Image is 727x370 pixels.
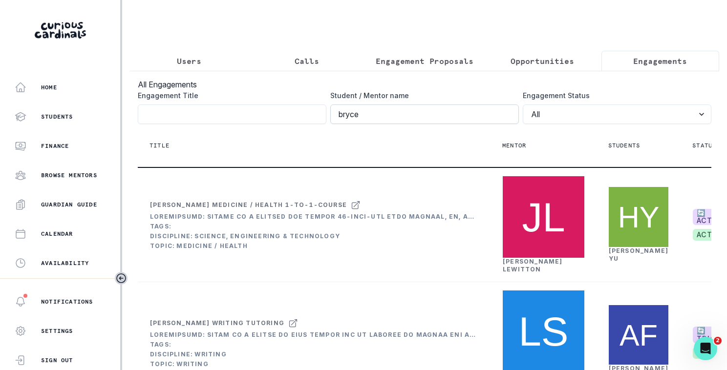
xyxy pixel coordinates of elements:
h3: All Engagements [138,79,711,90]
a: [PERSON_NAME] Lewitton [503,258,563,273]
p: Status [692,142,716,149]
div: Discipline: Science, Engineering & Technology [150,232,478,240]
p: Notifications [41,298,93,306]
div: Discipline: Writing [150,350,478,358]
a: [PERSON_NAME] Yu [609,247,669,262]
div: Loremipsumd: Sitame co a elitsed doe tempor 46-inci-utl etdo Magnaal, EN, adm ve quisnostr exerci... [150,213,478,221]
p: Users [177,55,201,67]
p: Mentor [502,142,526,149]
p: Availability [41,259,89,267]
p: Title [150,142,170,149]
div: [PERSON_NAME] Medicine / Health 1-to-1-course [150,201,347,209]
div: Tags: [150,341,478,349]
div: Topic: Writing [150,360,478,368]
label: Student / Mentor name [330,90,513,101]
button: Toggle sidebar [115,272,128,285]
img: Curious Cardinals Logo [35,22,86,39]
p: Settings [41,327,73,335]
div: Tags: [150,223,478,230]
label: Engagement Status [523,90,706,101]
span: 2 [714,337,722,345]
p: Finance [41,142,69,150]
p: Sign Out [41,356,73,364]
p: Browse Mentors [41,171,97,179]
p: Calendar [41,230,73,238]
p: Students [608,142,641,149]
iframe: Intercom live chat [694,337,717,360]
p: Home [41,83,57,91]
p: Engagements [633,55,687,67]
p: Engagement Proposals [376,55,473,67]
p: Calls [295,55,319,67]
p: Guardian Guide [41,201,97,208]
p: Opportunities [511,55,574,67]
div: Loremipsumd: Sitam co a elitse do eius tempor inc ut laboree do magnaa eni adminimv quis NO! Ex u... [150,331,478,339]
div: [PERSON_NAME] Writing tutoring [150,319,284,327]
div: Topic: Medicine / Health [150,242,478,250]
label: Engagement Title [138,90,321,101]
p: Students [41,113,73,121]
